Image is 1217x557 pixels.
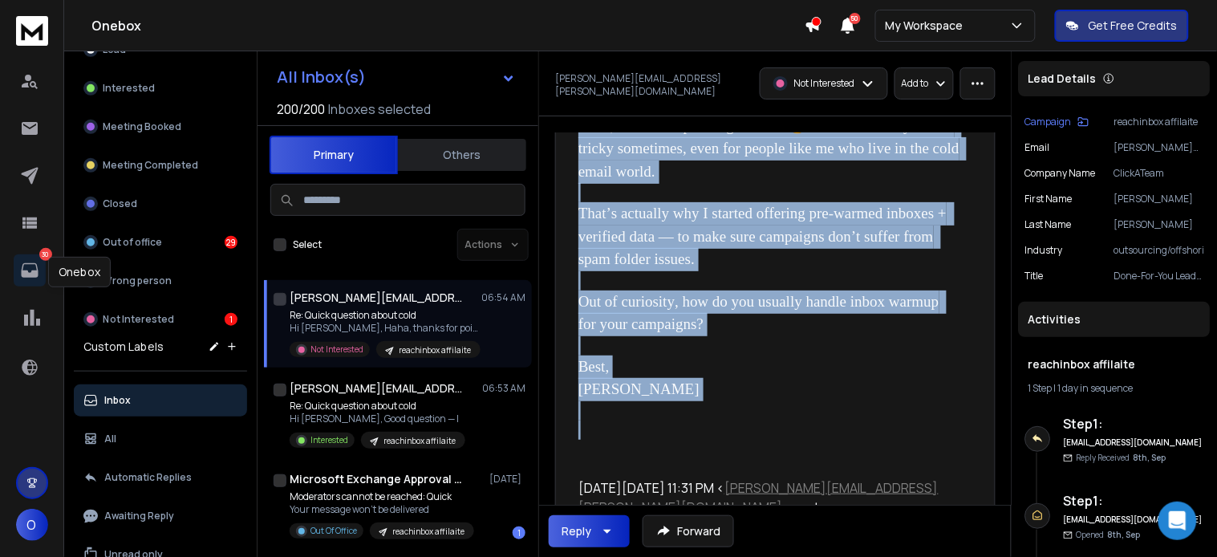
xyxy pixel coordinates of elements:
p: Lead Details [1028,71,1097,87]
p: Done-For-You Lead Systems Expert | Cold Email & Funnel Optimization 🎯 [1114,270,1204,283]
h6: [EMAIL_ADDRESS][DOMAIN_NAME] [1064,437,1204,449]
button: Forward [643,515,734,547]
p: Automatic Replies [104,471,192,484]
p: Out Of Office [310,525,357,537]
p: Get Free Credits [1089,18,1178,34]
span: Best, [578,358,610,375]
div: 1 [225,313,237,326]
p: All [104,433,116,445]
span: 8th, Sep [1134,452,1166,463]
div: Open Intercom Messenger [1158,502,1197,540]
p: [PERSON_NAME] [1114,193,1204,205]
h1: All Inbox(s) [277,69,366,85]
h6: Step 1 : [1064,414,1204,433]
p: Hi [PERSON_NAME], Haha, thanks for pointing [290,322,482,335]
a: 30 [14,254,46,287]
p: reachinbox affilaite [383,435,456,447]
p: Meeting Completed [103,159,198,172]
p: Awaiting Reply [104,510,174,522]
h1: reachinbox affilaite [1028,356,1201,372]
button: Interested [74,72,247,104]
h3: Custom Labels [83,339,164,355]
p: Closed [103,197,137,210]
p: Email [1025,141,1050,154]
span: 200 / 200 [277,100,325,119]
p: Company Name [1025,167,1096,180]
h1: Onebox [91,16,805,35]
button: Meeting Booked [74,111,247,143]
p: outsourcing/offshoring [1114,244,1204,257]
button: Out of office29 [74,226,247,258]
p: Add to [902,77,929,90]
p: [PERSON_NAME][EMAIL_ADDRESS][PERSON_NAME][DOMAIN_NAME] [1114,141,1204,154]
p: industry [1025,244,1063,257]
h6: Step 1 : [1064,491,1204,510]
button: All Inbox(s) [264,61,529,93]
p: Not Interested [310,344,363,356]
p: 06:53 AM [482,382,525,395]
div: Activities [1019,302,1211,337]
p: [DATE] [489,473,525,486]
h6: [EMAIL_ADDRESS][DOMAIN_NAME] [1064,514,1204,526]
p: Your message won't be delivered [290,503,474,516]
p: [PERSON_NAME] [1114,218,1204,231]
p: reachinbox affilaite [399,344,471,356]
h1: Microsoft Exchange Approval Assistant [290,471,466,487]
button: Meeting Completed [74,149,247,181]
div: Onebox [48,257,111,287]
p: reachinbox affilaite [1114,116,1204,128]
div: | [1028,382,1201,395]
button: Campaign [1025,116,1089,128]
p: ClickATeam [1114,167,1204,180]
p: Not Interested [794,77,855,90]
img: logo [16,16,48,46]
button: Inbox [74,384,247,417]
p: Interested [310,434,348,446]
button: O [16,509,48,541]
div: 1 [513,527,525,539]
p: Wrong person [103,274,172,287]
p: First Name [1025,193,1073,205]
p: Reply Received [1077,452,1166,464]
button: All [74,423,247,455]
p: My Workspace [886,18,970,34]
p: [PERSON_NAME][EMAIL_ADDRESS][PERSON_NAME][DOMAIN_NAME] [555,72,750,98]
p: title [1025,270,1044,283]
p: Re: Quick question about cold [290,400,465,413]
p: Out of office [103,236,162,249]
button: Others [398,137,526,173]
p: Interested [103,82,155,95]
div: 29 [225,236,237,249]
p: Meeting Booked [103,120,181,133]
button: Reply [549,515,630,547]
button: Wrong person [74,265,247,297]
span: Out of curiosity, how do you usually handle inbox warmup for your campaigns? [578,293,943,333]
h1: [PERSON_NAME][EMAIL_ADDRESS][PERSON_NAME][DOMAIN_NAME] [290,290,466,306]
button: Automatic Replies [74,461,247,494]
button: Closed [74,188,247,220]
button: Get Free Credits [1055,10,1189,42]
span: [PERSON_NAME] [578,380,700,397]
p: Re: Quick question about cold [290,309,482,322]
p: Inbox [104,394,131,407]
a: [PERSON_NAME][EMAIL_ADDRESS][PERSON_NAME][DOMAIN_NAME] [578,479,939,516]
span: Haha, thanks for pointing that out 🙂 — deliverability can be tricky sometimes, even for people li... [578,117,963,180]
button: Primary [270,136,398,174]
p: Moderators cannot be reached: Quick [290,490,474,503]
span: 8th, Sep [1108,529,1141,540]
span: That’s actually why I started offering pre-warmed inboxes + verified data — to make sure campaign... [578,205,951,267]
span: 1 day in sequence [1058,381,1134,395]
h1: [PERSON_NAME][EMAIL_ADDRESS][DOMAIN_NAME] [290,380,466,396]
p: reachinbox affilaite [392,526,464,538]
button: Awaiting Reply [74,500,247,532]
p: Hi [PERSON_NAME], Good question — I [290,413,465,425]
button: Not Interested1 [74,303,247,335]
div: Reply [562,523,591,539]
p: Not Interested [103,313,174,326]
p: 30 [39,248,52,261]
p: Last Name [1025,218,1072,231]
p: Campaign [1025,116,1072,128]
